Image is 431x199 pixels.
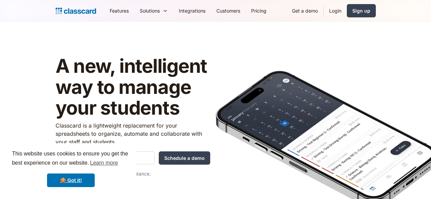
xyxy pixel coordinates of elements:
[347,4,376,17] a: Sign up
[56,121,210,146] p: Classcard is a lightweight replacement for your spreadsheets to organize, automate and collaborat...
[56,56,210,119] h1: A new, intelligent way to manage your students
[246,3,272,18] a: Pricing
[47,173,95,187] a: dismiss cookie message
[287,3,323,18] a: Get a demo
[89,158,119,168] a: learn more about cookies
[211,3,246,18] a: Customers
[140,7,160,14] div: Solutions
[134,3,173,18] div: Solutions
[352,7,370,14] div: Sign up
[324,3,347,18] a: Login
[12,150,130,168] span: This website uses cookies to ensure you get the best experience on our website.
[5,143,136,194] div: cookieconsent
[159,151,210,165] input: Schedule a demo
[56,6,96,16] a: Logo
[173,3,211,18] a: Integrations
[104,3,134,18] a: Features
